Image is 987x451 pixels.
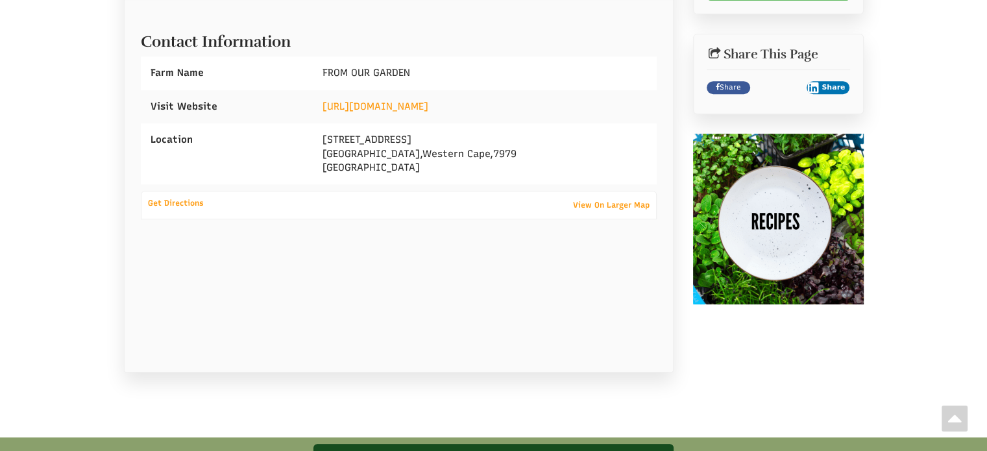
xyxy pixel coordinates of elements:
[141,195,210,211] a: Get Directions
[313,123,657,184] div: , , [GEOGRAPHIC_DATA]
[707,81,750,94] a: Share
[693,134,864,304] img: recipes
[323,134,411,145] span: [STREET_ADDRESS]
[141,90,313,123] div: Visit Website
[323,148,420,160] span: [GEOGRAPHIC_DATA]
[323,67,410,79] span: FROM OUR GARDEN
[141,27,657,50] h2: Contact Information
[323,101,428,112] a: [URL][DOMAIN_NAME]
[493,148,517,160] span: 7979
[567,196,656,214] a: View On Larger Map
[141,56,313,90] div: Farm Name
[707,47,850,62] h2: Share This Page
[807,81,850,94] button: Share
[422,148,490,160] span: Western Cape
[141,123,313,156] div: Location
